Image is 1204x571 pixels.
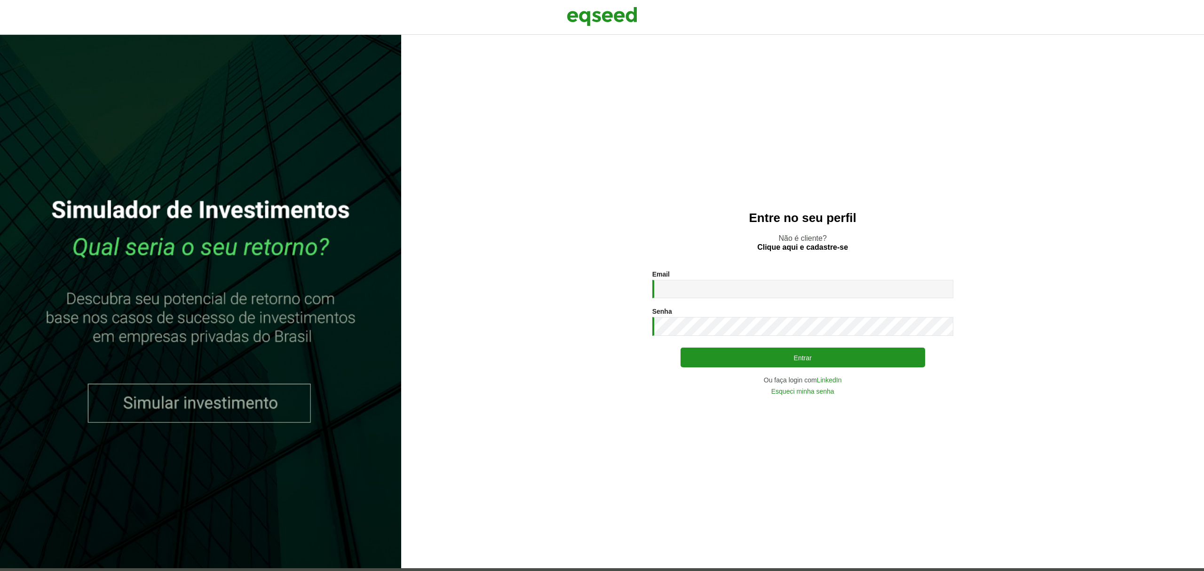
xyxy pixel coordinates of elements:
[420,234,1185,252] p: Não é cliente?
[681,348,925,367] button: Entrar
[652,308,672,315] label: Senha
[567,5,637,28] img: EqSeed Logo
[771,388,834,395] a: Esqueci minha senha
[652,271,670,278] label: Email
[652,377,953,383] div: Ou faça login com
[420,211,1185,225] h2: Entre no seu perfil
[757,244,848,251] a: Clique aqui e cadastre-se
[817,377,842,383] a: LinkedIn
